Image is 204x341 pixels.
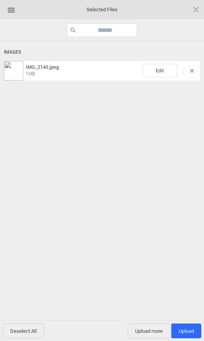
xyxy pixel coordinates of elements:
span: 1MB [26,71,35,77]
span: Upload more [128,324,170,338]
span: Selected Files [63,6,141,13]
span: IMG_2143.jpeg [26,64,59,70]
span: Edit [142,64,177,77]
span: Deselect All [3,324,44,338]
span: Upload [179,328,194,334]
span: Upload [171,324,201,338]
span: IMG_2143.jpeg [23,64,142,77]
img: aef19088-f282-40e9-a86d-1eb21d6c60ff [4,61,23,80]
span: Click here or hit ESC to close picker [192,5,200,14]
div: Images [4,45,200,59]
